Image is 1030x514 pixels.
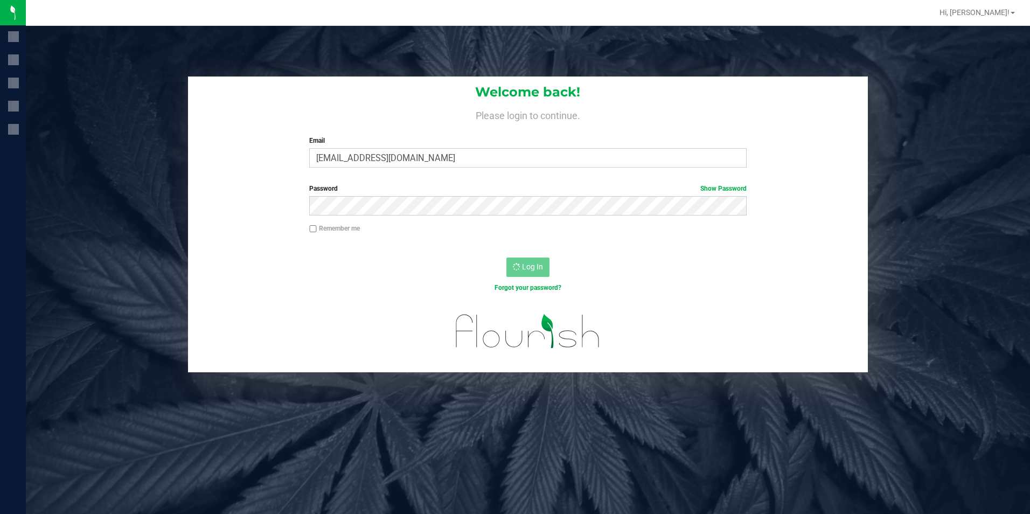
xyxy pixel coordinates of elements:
[309,225,317,233] input: Remember me
[309,136,747,145] label: Email
[443,304,613,359] img: flourish_logo.svg
[188,108,868,121] h4: Please login to continue.
[309,224,360,233] label: Remember me
[506,258,549,277] button: Log In
[495,284,561,291] a: Forgot your password?
[309,185,338,192] span: Password
[939,8,1010,17] span: Hi, [PERSON_NAME]!
[700,185,747,192] a: Show Password
[522,262,543,271] span: Log In
[188,85,868,99] h1: Welcome back!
